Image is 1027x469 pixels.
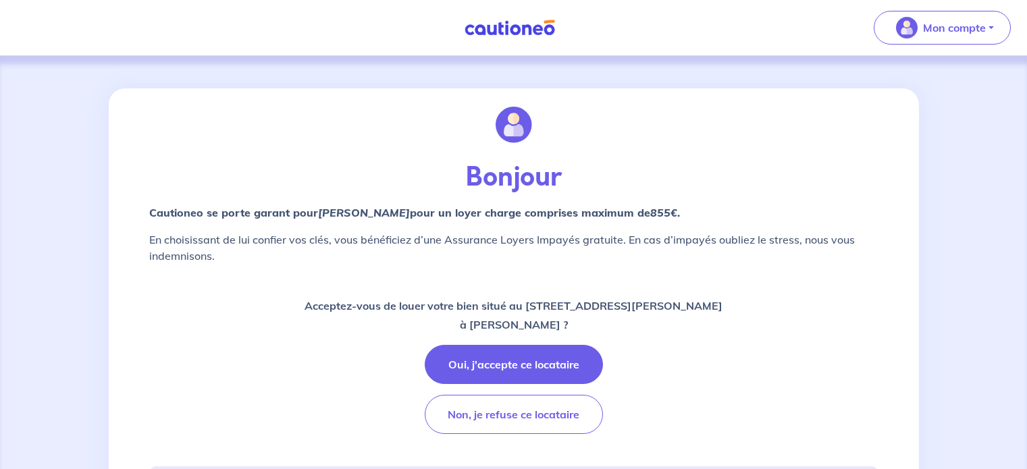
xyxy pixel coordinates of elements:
[923,20,986,36] p: Mon compte
[650,206,677,219] em: 855€
[496,107,532,143] img: illu_account.svg
[874,11,1011,45] button: illu_account_valid_menu.svgMon compte
[425,345,603,384] button: Oui, j'accepte ce locataire
[149,231,878,264] p: En choisissant de lui confier vos clés, vous bénéficiez d’une Assurance Loyers Impayés gratuite. ...
[896,17,918,38] img: illu_account_valid_menu.svg
[425,395,603,434] button: Non, je refuse ce locataire
[149,161,878,194] p: Bonjour
[305,296,722,334] p: Acceptez-vous de louer votre bien situé au [STREET_ADDRESS][PERSON_NAME] à [PERSON_NAME] ?
[149,206,680,219] strong: Cautioneo se porte garant pour pour un loyer charge comprises maximum de .
[459,20,560,36] img: Cautioneo
[318,206,410,219] em: [PERSON_NAME]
